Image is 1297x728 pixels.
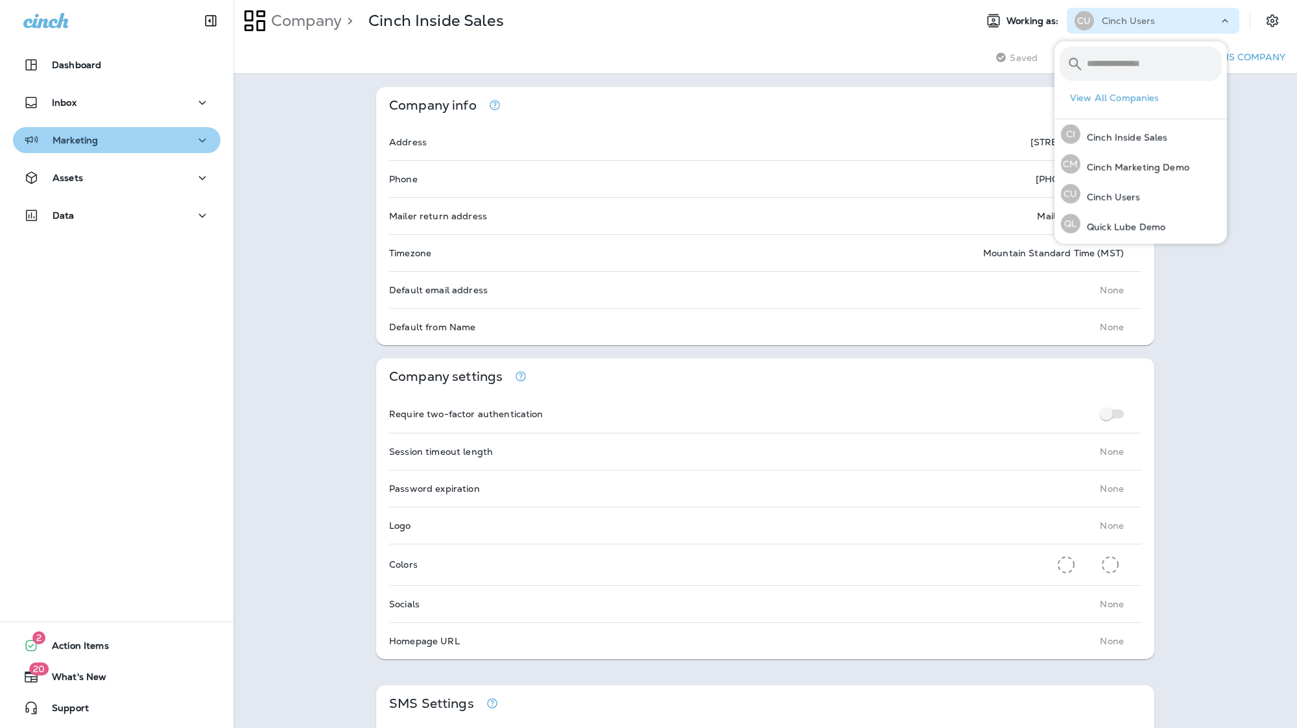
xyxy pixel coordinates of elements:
p: Timezone [389,248,431,258]
p: Cinch Marketing Demo [1080,162,1189,173]
p: Socials [389,599,420,609]
p: Password expiration [389,483,480,494]
p: Mountain Standard Time (MST) [983,248,1124,258]
p: Mailer return address [389,211,487,221]
button: Settings [1261,9,1284,32]
p: [PHONE_NUMBER] [1036,174,1124,184]
p: Cinch Inside Sales [1080,132,1168,143]
p: None [1100,446,1124,457]
p: Mail house address [1037,211,1124,221]
p: Dashboard [52,60,101,70]
span: Support [39,703,89,718]
p: None [1100,285,1124,295]
button: Assets [13,165,220,191]
p: Assets [53,173,83,183]
button: CUCinch Users [1054,179,1227,209]
p: Cinch Users [1102,16,1156,26]
p: Require two-factor authentication [389,409,543,419]
div: CI [1061,125,1080,144]
p: Company info [389,100,477,111]
button: QLQuick Lube Demo [1054,209,1227,239]
p: Marketing [53,135,98,145]
span: 2 [32,631,45,644]
button: View All Companies [1065,88,1227,108]
button: Marketing [13,127,220,153]
span: Saved [1010,53,1038,63]
button: View Change Log [1053,47,1154,67]
button: 2Action Items [13,633,220,659]
p: [STREET_ADDRESS] [1030,137,1124,147]
span: What's New [39,672,106,687]
p: None [1100,322,1124,332]
p: Default from Name [389,322,475,332]
span: Working as: [1006,16,1062,27]
p: Company [266,11,342,30]
button: Support [13,695,220,721]
p: Company settings [389,371,503,382]
p: Phone [389,174,418,184]
p: Session timeout length [389,446,493,457]
button: CICinch Inside Sales [1054,119,1227,149]
p: > [342,11,353,30]
button: Inbox [13,90,220,115]
button: Collapse Sidebar [193,8,229,34]
span: 20 [29,662,49,675]
p: Quick Lube Demo [1080,222,1165,232]
p: None [1100,599,1124,609]
button: Secondary Color [1097,551,1124,579]
div: CM [1061,154,1080,174]
p: None [1100,483,1124,494]
button: Dashboard [13,52,220,78]
button: Data [13,202,220,228]
button: 20What's New [13,664,220,690]
p: None [1100,636,1124,646]
p: Address [389,137,427,147]
div: CU [1075,11,1094,30]
p: Cinch Users [1080,192,1141,202]
p: Colors [389,559,418,570]
button: CMCinch Marketing Demo [1054,149,1227,179]
p: Homepage URL [389,636,460,646]
p: SMS Settings [389,698,474,709]
div: QL [1061,214,1080,234]
button: Primary Color [1053,551,1080,579]
p: None [1100,520,1124,531]
p: Logo [389,520,411,531]
div: CU [1061,184,1080,204]
p: Data [53,210,75,221]
span: Action Items [39,640,109,656]
p: Default email address [389,285,488,295]
p: Inbox [52,97,77,108]
p: Cinch Inside Sales [368,11,504,30]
